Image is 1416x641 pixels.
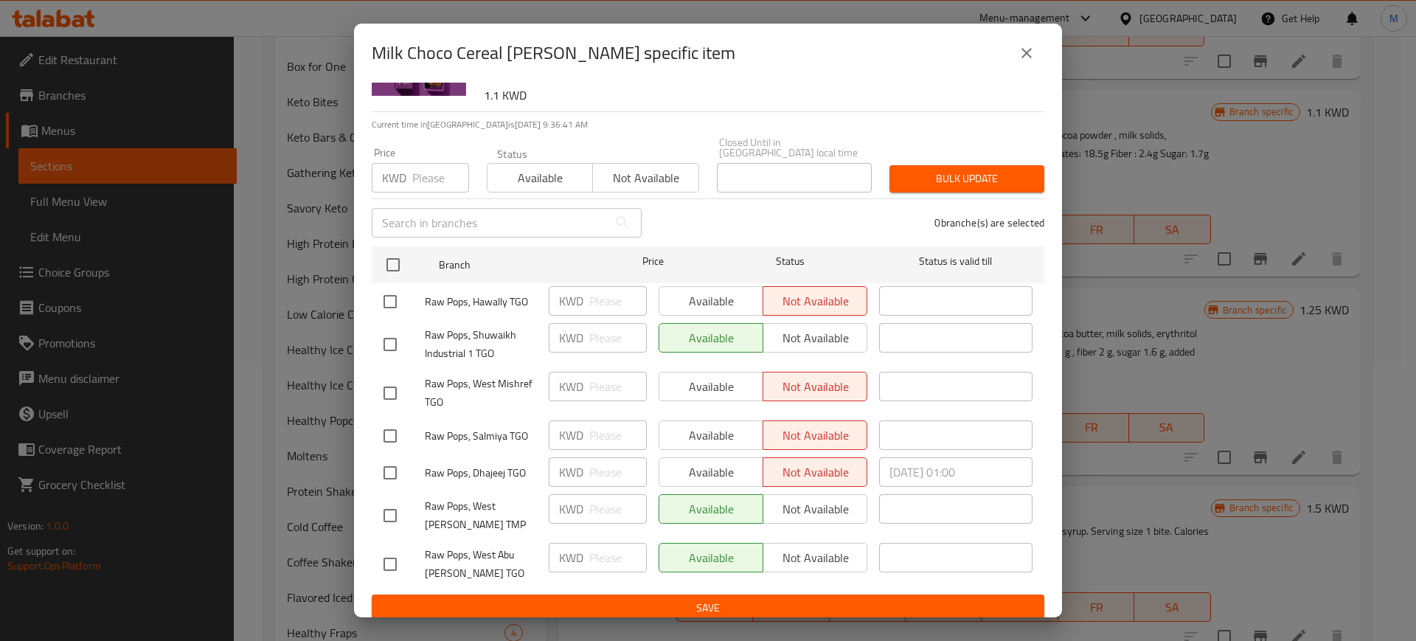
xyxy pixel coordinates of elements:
[425,546,537,583] span: Raw Pops, West Abu [PERSON_NAME] TGO
[589,420,647,450] input: Please enter price
[589,286,647,316] input: Please enter price
[559,292,583,310] p: KWD
[425,427,537,446] span: Raw Pops, Salmiya TGO
[592,163,698,193] button: Not available
[487,163,593,193] button: Available
[425,375,537,412] span: Raw Pops, West Mishref TGO
[599,167,693,189] span: Not available
[589,323,647,353] input: Please enter price
[604,252,702,271] span: Price
[559,378,583,395] p: KWD
[934,215,1044,230] p: 0 branche(s) are selected
[589,543,647,572] input: Please enter price
[372,208,608,238] input: Search in branches
[714,252,867,271] span: Status
[889,165,1044,193] button: Bulk update
[559,500,583,518] p: KWD
[372,595,1044,622] button: Save
[559,329,583,347] p: KWD
[484,85,1032,105] h6: 1.1 KWD
[425,497,537,534] span: Raw Pops, West [PERSON_NAME] TMP
[559,549,583,566] p: KWD
[383,599,1032,617] span: Save
[1009,35,1044,71] button: close
[372,41,735,65] h2: Milk Choco Cereal [PERSON_NAME] specific item
[589,457,647,487] input: Please enter price
[589,494,647,524] input: Please enter price
[425,464,537,482] span: Raw Pops, Dhajeej TGO
[412,163,469,193] input: Please enter price
[493,167,587,189] span: Available
[879,252,1032,271] span: Status is valid till
[425,326,537,363] span: Raw Pops, Shuwaikh Industrial 1 TGO
[425,293,537,311] span: Raw Pops, Hawally TGO
[559,463,583,481] p: KWD
[589,372,647,401] input: Please enter price
[439,256,592,274] span: Branch
[382,169,406,187] p: KWD
[372,118,1044,131] p: Current time in [GEOGRAPHIC_DATA] is [DATE] 9:36:41 AM
[901,170,1032,188] span: Bulk update
[559,426,583,444] p: KWD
